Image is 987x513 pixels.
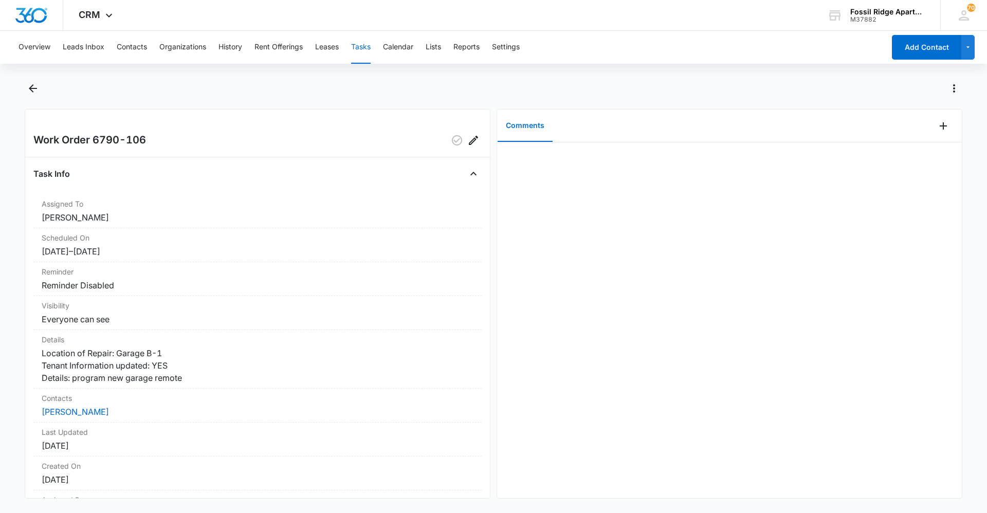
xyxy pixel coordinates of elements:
[498,110,553,142] button: Comments
[33,228,482,262] div: Scheduled On[DATE]–[DATE]
[254,31,303,64] button: Rent Offerings
[33,330,482,389] div: DetailsLocation of Repair: Garage B-1 Tenant Information updated: YES Details: program new garage...
[351,31,371,64] button: Tasks
[33,296,482,330] div: VisibilityEveryone can see
[935,118,952,134] button: Add Comment
[850,16,925,23] div: account id
[33,389,482,423] div: Contacts[PERSON_NAME]
[850,8,925,16] div: account name
[33,132,146,149] h2: Work Order 6790-106
[967,4,975,12] div: notifications count
[42,461,473,471] dt: Created On
[79,9,100,20] span: CRM
[42,266,473,277] dt: Reminder
[453,31,480,64] button: Reports
[42,439,473,452] dd: [DATE]
[42,198,473,209] dt: Assigned To
[42,300,473,311] dt: Visibility
[159,31,206,64] button: Organizations
[33,423,482,456] div: Last Updated[DATE]
[117,31,147,64] button: Contacts
[42,313,473,325] dd: Everyone can see
[465,132,482,149] button: Edit
[492,31,520,64] button: Settings
[33,262,482,296] div: ReminderReminder Disabled
[42,279,473,291] dd: Reminder Disabled
[42,245,473,258] dd: [DATE] – [DATE]
[42,393,473,404] dt: Contacts
[465,166,482,182] button: Close
[33,194,482,228] div: Assigned To[PERSON_NAME]
[967,4,975,12] span: 70
[25,80,41,97] button: Back
[946,80,962,97] button: Actions
[19,31,50,64] button: Overview
[218,31,242,64] button: History
[42,407,109,417] a: [PERSON_NAME]
[33,168,70,180] h4: Task Info
[42,427,473,437] dt: Last Updated
[315,31,339,64] button: Leases
[42,334,473,345] dt: Details
[426,31,441,64] button: Lists
[383,31,413,64] button: Calendar
[42,494,473,505] dt: Assigned By
[42,473,473,486] dd: [DATE]
[42,232,473,243] dt: Scheduled On
[63,31,104,64] button: Leads Inbox
[33,456,482,490] div: Created On[DATE]
[42,347,473,384] dd: Location of Repair: Garage B-1 Tenant Information updated: YES Details: program new garage remote
[42,211,473,224] dd: [PERSON_NAME]
[892,35,961,60] button: Add Contact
